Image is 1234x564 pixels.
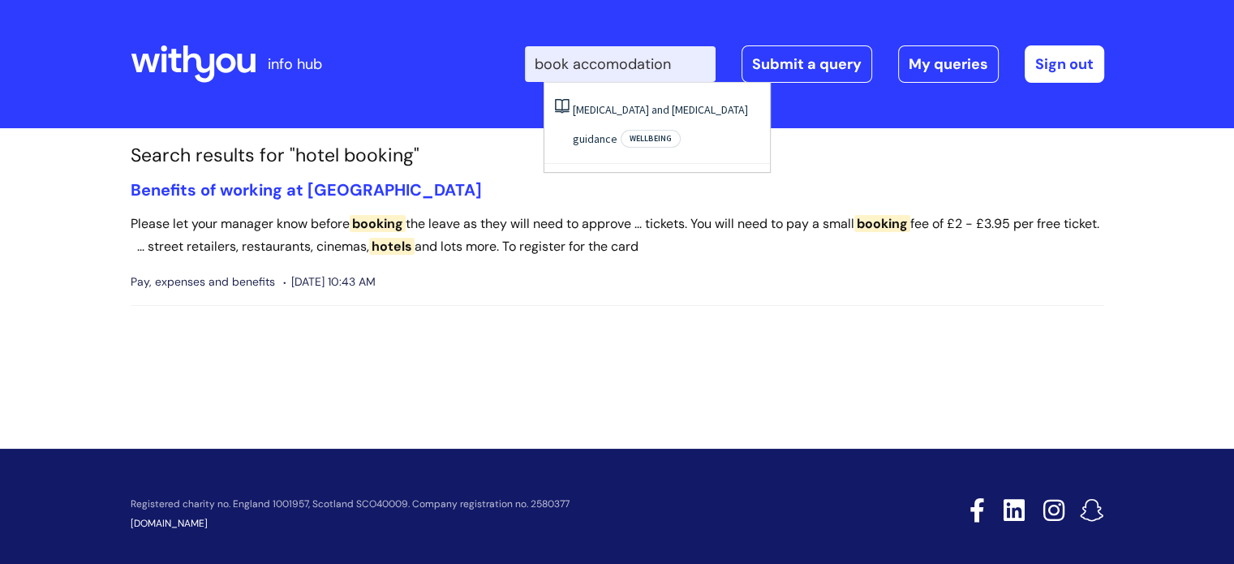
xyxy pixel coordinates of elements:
[525,45,1104,83] div: | -
[131,144,1104,167] h1: Search results for "hotel booking"
[525,46,716,82] input: Search
[573,102,748,146] a: [MEDICAL_DATA] and [MEDICAL_DATA] guidance
[742,45,872,83] a: Submit a query
[283,272,376,292] span: [DATE] 10:43 AM
[131,272,275,292] span: Pay, expenses and benefits
[369,238,415,255] span: hotels
[131,517,208,530] a: [DOMAIN_NAME]
[131,213,1104,260] p: Please let your manager know before the leave as they will need to approve ... tickets. You will ...
[131,179,482,200] a: Benefits of working at [GEOGRAPHIC_DATA]
[621,130,681,148] span: Wellbeing
[131,499,854,510] p: Registered charity no. England 1001957, Scotland SCO40009. Company registration no. 2580377
[898,45,999,83] a: My queries
[1025,45,1104,83] a: Sign out
[350,215,406,232] span: booking
[854,215,910,232] span: booking
[268,51,322,77] p: info hub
